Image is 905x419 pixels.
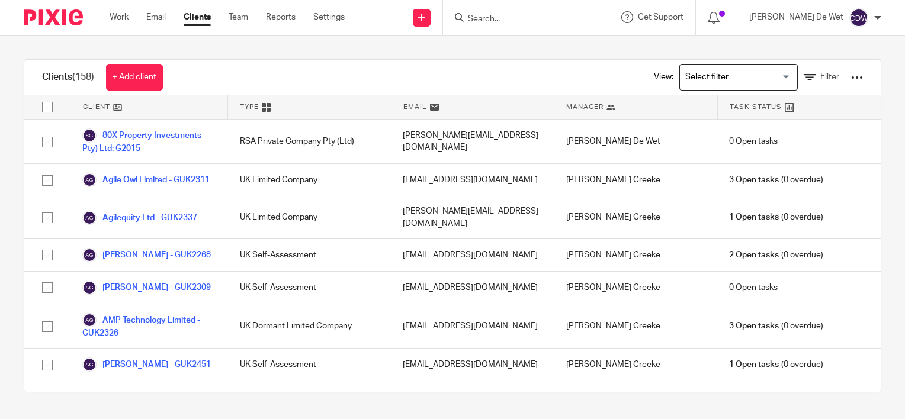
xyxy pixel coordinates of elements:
[391,164,554,196] div: [EMAIL_ADDRESS][DOMAIN_NAME]
[228,304,391,348] div: UK Dormant Limited Company
[391,272,554,304] div: [EMAIL_ADDRESS][DOMAIN_NAME]
[313,11,345,23] a: Settings
[82,211,197,225] a: Agilequity Ltd - GUK2337
[391,349,554,381] div: [EMAIL_ADDRESS][DOMAIN_NAME]
[240,102,259,112] span: Type
[729,359,779,370] span: 1 Open tasks
[729,174,779,186] span: 3 Open tasks
[24,9,83,25] img: Pixie
[391,196,554,238] div: [PERSON_NAME][EMAIL_ADDRESS][DOMAIN_NAME]
[554,272,718,304] div: [PERSON_NAME] Creeke
[110,11,129,23] a: Work
[42,71,94,83] h1: Clients
[679,64,798,91] div: Search for option
[228,349,391,381] div: UK Self-Assessment
[82,211,97,225] img: svg%3E
[729,249,823,261] span: (0 overdue)
[554,164,718,196] div: [PERSON_NAME] Creeke
[228,120,391,163] div: RSA Private Company Pty (Ltd)
[228,164,391,196] div: UK Limited Company
[403,102,427,112] span: Email
[554,349,718,381] div: [PERSON_NAME] Creeke
[681,67,791,88] input: Search for option
[729,136,778,147] span: 0 Open tasks
[730,102,782,112] span: Task Status
[82,248,211,262] a: [PERSON_NAME] - GUK2268
[82,313,216,339] a: AMP Technology Limited - GUK2326
[729,320,823,332] span: (0 overdue)
[749,11,843,23] p: [PERSON_NAME] De Wet
[729,211,823,223] span: (0 overdue)
[82,313,97,327] img: svg%3E
[82,128,97,143] img: svg%3E
[146,11,166,23] a: Email
[729,359,823,370] span: (0 overdue)
[638,13,683,21] span: Get Support
[184,11,211,23] a: Clients
[72,72,94,82] span: (158)
[554,304,718,348] div: [PERSON_NAME] Creeke
[729,249,779,261] span: 2 Open tasks
[83,102,110,112] span: Client
[106,64,163,91] a: + Add client
[729,211,779,223] span: 1 Open tasks
[566,102,604,112] span: Manager
[636,60,863,95] div: View:
[391,304,554,348] div: [EMAIL_ADDRESS][DOMAIN_NAME]
[391,120,554,163] div: [PERSON_NAME][EMAIL_ADDRESS][DOMAIN_NAME]
[82,357,97,372] img: svg%3E
[729,320,779,332] span: 3 Open tasks
[467,14,573,25] input: Search
[82,173,210,187] a: Agile Owl Limited - GUK2311
[849,8,868,27] img: svg%3E
[82,248,97,262] img: svg%3E
[729,174,823,186] span: (0 overdue)
[82,357,211,372] a: [PERSON_NAME] - GUK2451
[82,128,216,154] a: 80X Property Investments Pty) Ltd: G2015
[82,281,211,295] a: [PERSON_NAME] - GUK2309
[82,281,97,295] img: svg%3E
[228,239,391,271] div: UK Self-Assessment
[229,11,248,23] a: Team
[729,282,778,294] span: 0 Open tasks
[228,272,391,304] div: UK Self-Assessment
[391,239,554,271] div: [EMAIL_ADDRESS][DOMAIN_NAME]
[266,11,296,23] a: Reports
[554,196,718,238] div: [PERSON_NAME] Creeke
[228,196,391,238] div: UK Limited Company
[554,120,718,163] div: [PERSON_NAME] De Wet
[36,96,59,118] input: Select all
[82,173,97,187] img: svg%3E
[554,239,718,271] div: [PERSON_NAME] Creeke
[820,73,839,81] span: Filter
